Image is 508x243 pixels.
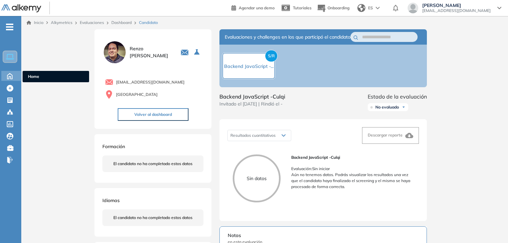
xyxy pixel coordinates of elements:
[80,20,104,25] a: Evaluaciones
[231,3,275,11] a: Agendar una demo
[422,8,491,13] span: [EMAIL_ADDRESS][DOMAIN_NAME]
[357,4,365,12] img: world
[317,1,349,15] button: Onboarding
[376,7,380,9] img: arrow
[102,197,120,203] span: Idiomas
[234,175,279,182] p: Sin datos
[224,63,274,69] span: Backend JavaScript -...
[116,79,185,85] span: [EMAIL_ADDRESS][DOMAIN_NAME]
[368,93,427,101] span: Estado de la evaluación
[362,127,419,144] button: Descargar reporte
[291,166,414,172] p: Evaluación : Sin iniciar
[191,46,203,58] button: Seleccione la evaluación activa
[139,20,158,26] span: Candidato
[219,93,285,101] span: Backend JavaScript -Culqi
[375,105,399,110] span: No evaluado
[219,101,285,108] span: Invitado el [DATE] | Rindió el -
[239,5,275,10] span: Agendar una demo
[102,143,125,149] span: Formación
[130,45,173,59] span: Renzo [PERSON_NAME]
[118,108,189,121] button: Volver al dashboard
[228,232,419,239] span: Notas
[28,74,84,80] span: Home
[225,34,350,41] span: Evaluaciones y challenges en los que participó el candidato
[402,105,406,109] img: Ícono de flecha
[1,4,41,13] img: Logo
[51,20,72,25] span: Alkymetrics
[368,132,403,137] span: Descargar reporte
[113,161,192,167] span: El candidato no ha completado estos datos
[293,5,312,10] span: Tutoriales
[327,5,349,10] span: Onboarding
[368,5,373,11] span: ES
[111,20,132,25] a: Dashboard
[265,50,278,62] span: S/R
[113,215,192,221] span: El candidato no ha completado estos datos
[230,133,276,138] span: Resultados cuantitativos
[27,20,44,26] a: Inicio
[6,26,13,28] i: -
[422,3,491,8] span: [PERSON_NAME]
[116,92,158,98] span: [GEOGRAPHIC_DATA]
[291,154,414,160] span: Backend JavaScript -Culqi
[102,40,127,65] img: PROFILE_MENU_LOGO_USER
[291,172,414,190] p: Aún no tenemos datos. Podrás visualizar los resultados una vez que el candidato haya finalizado e...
